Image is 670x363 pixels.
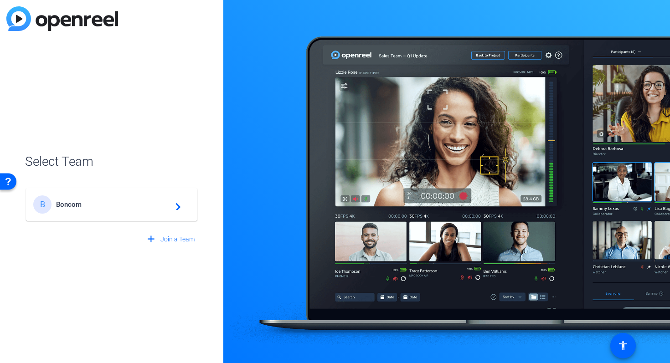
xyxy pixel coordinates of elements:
[25,152,198,171] span: Select Team
[160,235,195,244] span: Join a Team
[142,231,198,247] button: Join a Team
[618,340,629,351] mat-icon: accessibility
[145,234,157,245] mat-icon: add
[6,6,118,31] img: blue-gradient.svg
